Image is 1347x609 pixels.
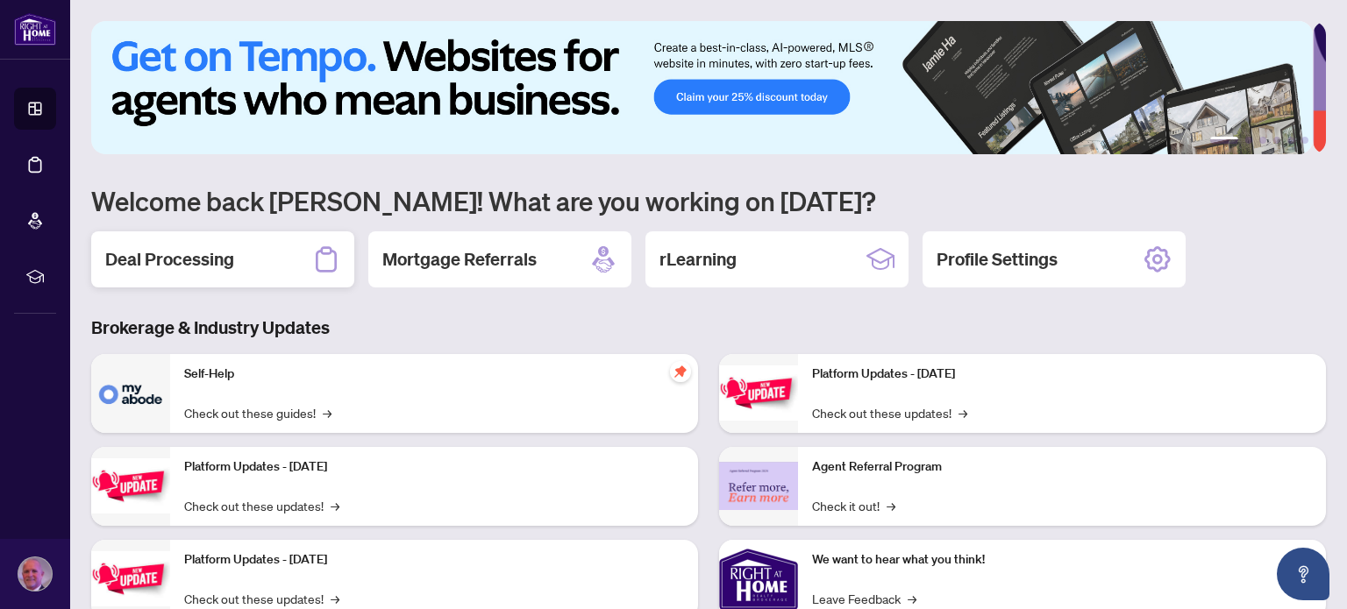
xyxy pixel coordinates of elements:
button: 4 [1273,137,1280,144]
h2: Deal Processing [105,247,234,272]
img: Self-Help [91,354,170,433]
a: Leave Feedback→ [812,589,916,608]
h2: Profile Settings [937,247,1058,272]
img: Slide 0 [91,21,1313,154]
a: Check out these guides!→ [184,403,331,422]
a: Check out these updates!→ [184,496,339,515]
h3: Brokerage & Industry Updates [91,315,1326,340]
button: Open asap [1277,548,1329,600]
p: Self-Help [184,365,684,384]
p: We want to hear what you think! [812,550,1312,570]
span: → [323,403,331,422]
img: Agent Referral Program [719,462,798,510]
img: Platform Updates - July 21, 2025 [91,551,170,606]
p: Platform Updates - [DATE] [184,457,684,477]
span: → [959,403,967,422]
p: Agent Referral Program [812,457,1312,477]
button: 6 [1301,137,1308,144]
img: Platform Updates - September 16, 2025 [91,458,170,513]
h1: Welcome back [PERSON_NAME]! What are you working on [DATE]? [91,184,1326,217]
img: Platform Updates - June 23, 2025 [719,365,798,421]
span: → [908,589,916,608]
a: Check it out!→ [812,496,895,515]
a: Check out these updates!→ [184,589,339,608]
span: → [331,496,339,515]
span: → [887,496,895,515]
p: Platform Updates - [DATE] [184,550,684,570]
img: logo [14,13,56,46]
a: Check out these updates!→ [812,403,967,422]
span: → [331,589,339,608]
button: 1 [1210,137,1238,144]
h2: rLearning [659,247,737,272]
button: 3 [1259,137,1266,144]
h2: Mortgage Referrals [382,247,537,272]
button: 2 [1245,137,1252,144]
img: Profile Icon [18,557,52,591]
span: pushpin [670,361,691,382]
button: 5 [1287,137,1294,144]
p: Platform Updates - [DATE] [812,365,1312,384]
